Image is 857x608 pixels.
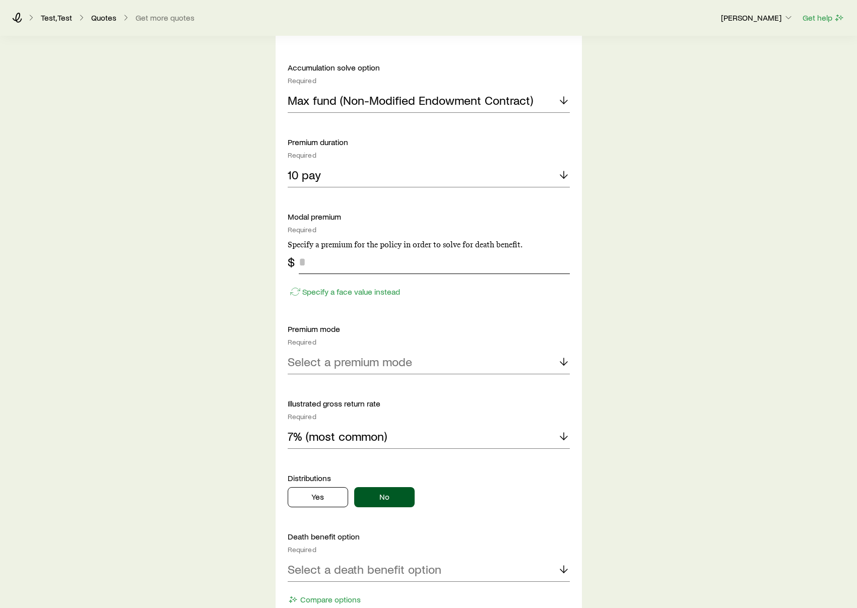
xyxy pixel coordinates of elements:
p: Premium duration [288,137,570,147]
div: Required [288,77,570,85]
button: Yes [288,487,348,507]
p: Select a premium mode [288,355,412,369]
div: Required [288,413,570,421]
p: Accumulation solve option [288,62,570,73]
p: Premium mode [288,324,570,334]
div: Required [288,338,570,346]
div: Required [288,226,570,234]
div: $ [288,255,295,269]
button: Specify a face value instead [288,286,401,298]
p: Modal premium [288,212,570,222]
div: Required [288,151,570,159]
p: Specify a premium for the policy in order to solve for death benefit. [288,240,570,250]
div: Required [288,546,570,554]
p: Death benefit option [288,531,570,542]
button: Get more quotes [135,13,195,23]
a: Test, Test [40,13,73,23]
p: [PERSON_NAME] [721,13,794,23]
button: Get help [802,12,845,24]
button: [PERSON_NAME] [720,12,794,24]
p: Select a death benefit option [288,562,441,576]
p: Specify a face value instead [302,287,400,297]
a: Quotes [91,13,117,23]
p: Distributions [288,473,570,483]
p: Max fund (Non-Modified Endowment Contract) [288,93,533,107]
p: 7% (most common) [288,429,387,443]
button: Compare options [288,594,361,605]
button: No [354,487,415,507]
p: Illustrated gross return rate [288,398,570,409]
p: 10 pay [288,168,321,182]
